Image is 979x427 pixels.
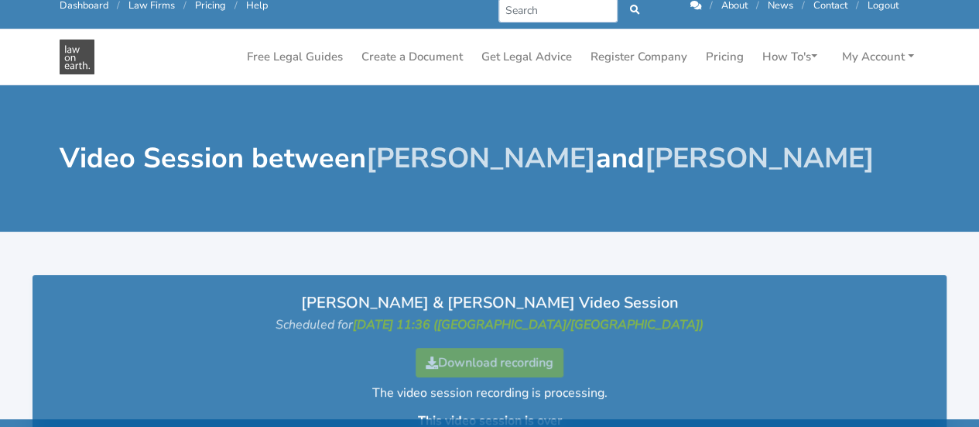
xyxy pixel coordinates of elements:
[60,141,920,176] h1: Video Session between and
[700,42,750,72] a: Pricing
[756,42,823,72] a: How To's
[836,42,920,72] a: My Account
[584,42,693,72] a: Register Company
[241,42,349,72] a: Free Legal Guides
[48,315,931,336] p: Scheduled for
[48,291,931,315] p: [PERSON_NAME] & [PERSON_NAME] Video Session
[353,316,703,333] strong: [DATE] 11:36 ([GEOGRAPHIC_DATA]/[GEOGRAPHIC_DATA])
[48,384,931,402] div: The video session recording is processing.
[355,42,469,72] a: Create a Document
[475,42,578,72] a: Get Legal Advice
[366,139,596,177] span: [PERSON_NAME]
[645,139,875,177] span: [PERSON_NAME]
[60,40,94,74] img: Law On Earth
